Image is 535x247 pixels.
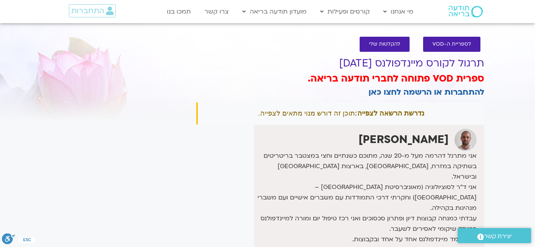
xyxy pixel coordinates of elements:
[201,4,233,19] a: צרו קשר
[355,109,424,117] strong: נדרשת הרשאה לצפייה:
[69,4,116,17] a: התחברות
[316,4,374,19] a: קורסים ופעילות
[163,4,195,19] a: תמכו בנו
[238,4,310,19] a: מועדון תודעה בריאה
[196,58,484,69] h1: תרגול לקורס מיינדפולנס [DATE]
[454,129,477,151] img: דקל קנטי
[369,87,484,98] a: להתחברות או הרשמה לחצו כאן
[360,37,410,52] a: להקלטות שלי
[449,6,483,17] img: תודעה בריאה
[423,37,480,52] a: לספריית ה-VOD
[196,72,484,85] h3: ספרית VOD פתוחה לחברי תודעה בריאה.
[71,7,104,15] span: התחברות
[379,4,417,19] a: מי אנחנו
[369,41,400,47] span: להקלטות שלי
[432,41,471,47] span: לספריית ה-VOD
[458,228,531,243] a: יצירת קשר
[358,132,449,147] strong: [PERSON_NAME]
[196,102,484,124] div: תוכן זה דורש מנוי מתאים לצפייה.
[484,231,512,242] span: יצירת קשר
